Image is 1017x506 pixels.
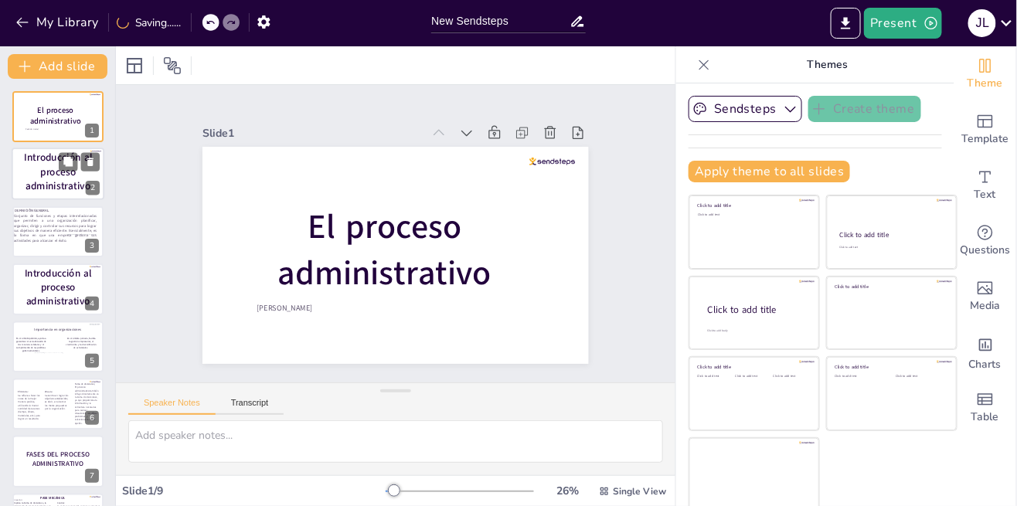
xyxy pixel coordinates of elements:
div: 2 [12,148,104,201]
button: Sendsteps [689,96,802,122]
div: Slide 1 [400,263,613,345]
input: Insert title [431,10,569,32]
span: Media [971,297,1001,314]
div: Click to add body [708,329,805,333]
div: Get real-time input from your audience [954,213,1016,269]
div: Layout [122,53,147,78]
div: 5 [12,321,104,372]
div: Change the overall theme [954,46,1016,102]
button: Apply theme to all slides [689,161,850,182]
strong: Eficacia [45,391,52,394]
div: Click to add text [774,375,808,379]
p: Se refiere a hacer las cosas de la mejor manera posible, utilizando la menor cantidad de recursos... [18,394,43,420]
p: s. [15,337,47,352]
p: : [45,391,70,394]
span: Questions [961,242,1011,259]
p: El proceso administrativo también influye directamente en la toma de decisiones, ya que proporcio... [75,386,100,426]
div: 6 [12,379,104,430]
strong: DEFINICIÓN GENERAL [15,208,49,212]
div: Add ready made slides [954,102,1016,158]
strong: El proceso administrativo [30,104,80,126]
div: 3 [12,206,104,257]
div: Click to add text [698,375,733,379]
div: Click to add text [839,246,942,250]
strong: Importancia en organizaciones [34,327,81,331]
button: Speaker Notes [128,398,216,415]
strong: Eficiencia: [18,391,28,394]
div: Click to add text [698,213,808,217]
span: Table [971,409,999,426]
p: Se centra en lograr los objetivos establecidos, es decir, en alcanzar las metas propuestas por la... [45,394,70,411]
div: 1 [85,124,99,138]
span: Position [163,56,182,75]
strong: FASE MECÁNICA [40,496,64,501]
strong: FASES DEL PROCESO ADMINISTRATIVO [26,450,90,468]
div: Slide 1 / 9 [122,484,386,498]
div: Add images, graphics, shapes or video [954,269,1016,324]
button: Transcript [216,398,284,415]
div: 7 [85,469,99,483]
p: [PERSON_NAME] [228,115,506,215]
div: Add text boxes [954,158,1016,213]
button: Add slide [8,54,107,79]
strong: Introducción al proceso administrativo [25,267,92,307]
div: 4 [12,263,104,314]
div: 26 % [549,484,587,498]
div: J L [968,9,996,37]
div: 4 [85,297,99,311]
p: [PERSON_NAME] [26,128,94,131]
span: Theme [968,75,1003,92]
strong: Introducción al proceso administrativo [24,151,92,194]
div: 2 [86,182,100,195]
div: Add charts and graphs [954,324,1016,380]
strong: El proceso administrativo [285,138,502,283]
strong: En el ámbito privado, facilita la gestión empresarial, el crecimiento y la diversificación de act... [66,337,96,349]
div: Click to add text [896,375,944,379]
button: Export to PowerPoint [831,8,861,39]
div: 7 [12,436,104,487]
p: Dirección: [13,498,56,501]
div: Add a table [954,380,1016,436]
span: Text [974,186,996,203]
div: 3 [85,239,99,253]
div: Click to add title [708,304,807,317]
div: Click to add title [698,203,808,209]
p: : [57,501,103,504]
button: Delete Slide [81,153,100,171]
span: Single View [613,485,666,498]
button: J L [968,8,996,39]
span: Charts [969,356,1002,373]
strong: En el ámbito público, ayuda a garantizar el uso adecuado de los recursos estatales y el cumplimie... [16,337,46,352]
div: Saving...... [117,15,182,30]
button: Present [864,8,941,39]
p: Themes [716,46,939,83]
div: Click to add title [698,365,808,371]
p: Conjunto de funciones y etapas interrelacionadas que permiten a una organización planificar, orga... [14,213,97,243]
button: Create theme [808,96,921,122]
div: 5 [85,354,99,368]
div: 6 [85,411,99,425]
div: Click to add title [835,365,946,371]
div: Click to add title [840,230,943,239]
strong: Control [57,501,64,504]
div: Click to add text [835,375,884,379]
div: 1 [12,91,104,142]
div: Click to add title [835,284,946,290]
button: Duplicate Slide [59,153,77,171]
span: Template [962,131,1009,148]
div: Click to add text [736,375,770,379]
button: My Library [12,10,105,35]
